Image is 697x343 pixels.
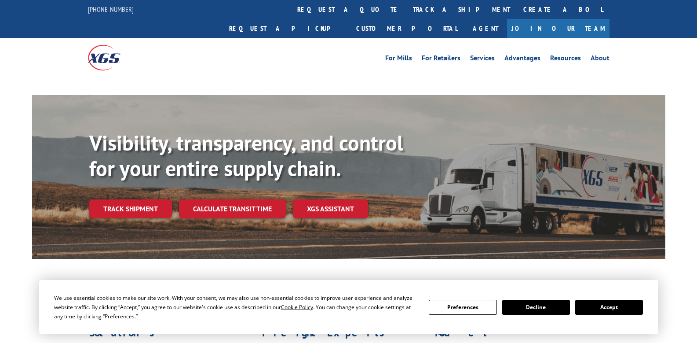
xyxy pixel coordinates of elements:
[575,300,643,315] button: Accept
[281,303,313,311] span: Cookie Policy
[550,55,581,64] a: Resources
[504,55,540,64] a: Advantages
[422,55,460,64] a: For Retailers
[39,280,658,334] div: Cookie Consent Prompt
[470,55,495,64] a: Services
[88,5,134,14] a: [PHONE_NUMBER]
[385,55,412,64] a: For Mills
[179,199,286,218] a: Calculate transit time
[350,19,464,38] a: Customer Portal
[54,293,418,321] div: We use essential cookies to make our site work. With your consent, we may also use non-essential ...
[105,313,135,320] span: Preferences
[591,55,609,64] a: About
[507,19,609,38] a: Join Our Team
[429,300,496,315] button: Preferences
[464,19,507,38] a: Agent
[502,300,570,315] button: Decline
[89,129,403,182] b: Visibility, transparency, and control for your entire supply chain.
[89,199,172,218] a: Track shipment
[223,19,350,38] a: Request a pickup
[293,199,368,218] a: XGS ASSISTANT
